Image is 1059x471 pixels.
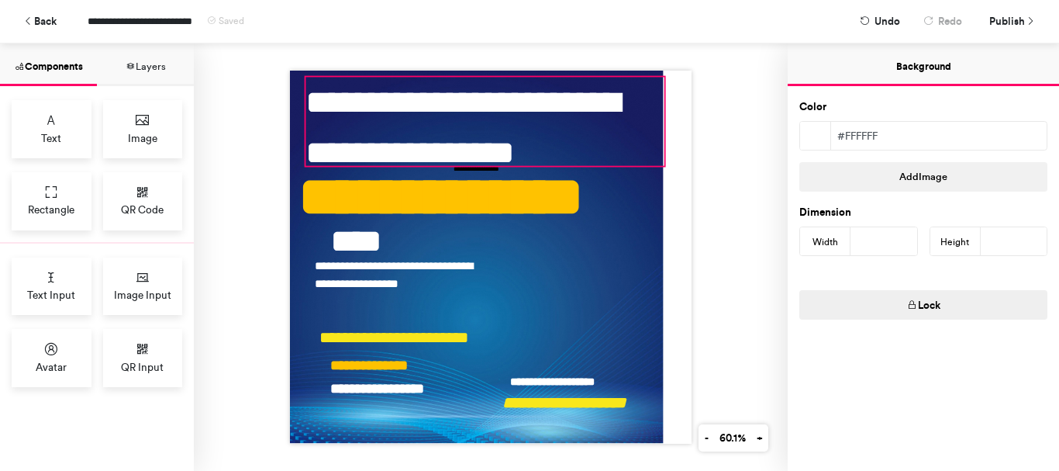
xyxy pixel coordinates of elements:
[799,205,851,220] label: Dimension
[121,202,164,217] span: QR Code
[219,16,244,26] span: Saved
[41,130,61,146] span: Text
[28,202,74,217] span: Rectangle
[750,424,768,452] button: +
[799,99,826,115] label: Color
[930,227,981,257] div: Height
[800,227,850,257] div: Width
[36,359,67,375] span: Avatar
[799,162,1047,192] button: AddImage
[874,8,900,35] span: Undo
[16,8,64,35] button: Back
[699,424,714,452] button: -
[97,43,194,86] button: Layers
[121,359,164,375] span: QR Input
[114,287,171,303] span: Image Input
[989,8,1025,35] span: Publish
[831,122,1047,150] div: #ffffff
[713,424,751,452] button: 60.1%
[27,287,75,303] span: Text Input
[799,290,1047,320] button: Lock
[978,8,1043,35] button: Publish
[981,393,1040,452] iframe: Drift Widget Chat Controller
[852,8,908,35] button: Undo
[788,43,1059,86] button: Background
[128,130,157,146] span: Image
